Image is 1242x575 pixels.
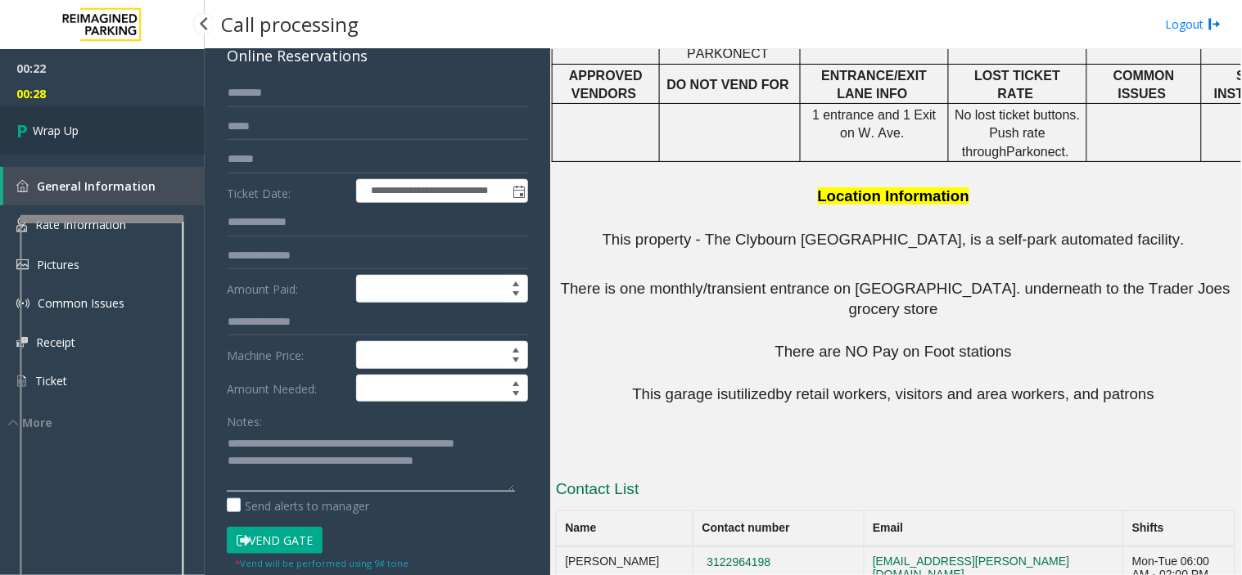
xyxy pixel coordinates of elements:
button: 3122964198 [702,555,776,570]
span: Increase value [504,342,527,355]
span: General Information [37,178,156,194]
a: Logout [1166,16,1222,33]
span: utilized [729,385,776,402]
span: DO NOT VEND FOR [667,78,789,92]
span: Toggle popup [509,180,527,203]
img: 'icon' [16,337,28,348]
span: ENTRANCE/EXIT LANE INFO [822,69,928,101]
span: Decrease value [504,389,527,402]
h3: Contact List [556,478,1235,505]
img: logout [1208,16,1222,33]
th: Name [557,510,693,546]
div: Online Reservations [227,45,528,67]
span: . [1066,145,1069,159]
label: Machine Price: [223,341,352,369]
h3: Call processing [213,4,367,44]
span: APPROVED VENDORS [569,69,643,101]
span: Decrease value [504,289,527,302]
span: COMMON ISSUES [1113,69,1175,101]
label: Amount Needed: [223,375,352,402]
img: 'icon' [16,259,29,270]
button: Vend Gate [227,527,323,555]
th: Shifts [1123,510,1235,546]
a: General Information [3,167,205,205]
label: Notes: [227,407,262,430]
span: Parkonect [1007,145,1066,159]
span: This property - The Clybourn [GEOGRAPHIC_DATA], is a self-park automated facility. [603,231,1185,248]
th: Email [864,510,1123,546]
span: Decrease value [504,355,527,368]
img: 'icon' [16,374,27,389]
label: Ticket Date: [223,179,352,204]
label: Amount Paid: [223,275,352,303]
span: There is one monthly/transient entrance on [GEOGRAPHIC_DATA]. underneath to the Trader Joes groce... [561,280,1231,317]
img: 'icon' [16,297,29,310]
label: Send alerts to manager [227,497,369,514]
span: LOST TICKET RATE [975,69,1061,101]
span: No lost ticket buttons. Push rate through [955,108,1081,159]
span: Location Information [818,187,970,204]
span: This garage is [633,385,729,402]
span: by retail workers, visitors and area workers, and patrons [776,385,1154,402]
span: T [761,47,769,61]
img: 'icon' [16,218,27,232]
div: More [8,414,205,431]
img: 'icon' [16,180,29,192]
span: Wrap Up [33,122,79,139]
span: Increase value [504,375,527,389]
span: Increase value [504,276,527,289]
small: Vend will be performed using 9# tone [235,557,409,569]
span: There are NO Pay on Foot stations [775,343,1012,360]
span: 1 entrance and 1 Exit on W. Ave. [812,108,936,140]
th: Contact number [693,510,864,546]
